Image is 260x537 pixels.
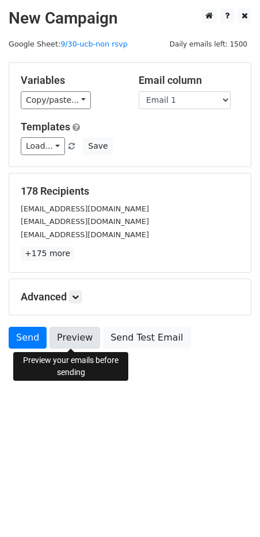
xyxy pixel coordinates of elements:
span: Daily emails left: 1500 [166,38,251,51]
a: Daily emails left: 1500 [166,40,251,48]
a: Preview [49,327,100,349]
h5: 178 Recipients [21,185,239,198]
small: [EMAIL_ADDRESS][DOMAIN_NAME] [21,204,149,213]
a: +175 more [21,246,74,261]
div: Preview your emails before sending [13,352,128,381]
iframe: Chat Widget [202,482,260,537]
h5: Advanced [21,291,239,303]
h5: Variables [21,74,121,87]
a: 9/30-ucb-non rsvp [60,40,128,48]
a: Send Test Email [103,327,190,349]
a: Templates [21,121,70,133]
h5: Email column [139,74,239,87]
small: Google Sheet: [9,40,128,48]
a: Load... [21,137,65,155]
h2: New Campaign [9,9,251,28]
a: Send [9,327,47,349]
small: [EMAIL_ADDRESS][DOMAIN_NAME] [21,217,149,226]
button: Save [83,137,113,155]
a: Copy/paste... [21,91,91,109]
small: [EMAIL_ADDRESS][DOMAIN_NAME] [21,230,149,239]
